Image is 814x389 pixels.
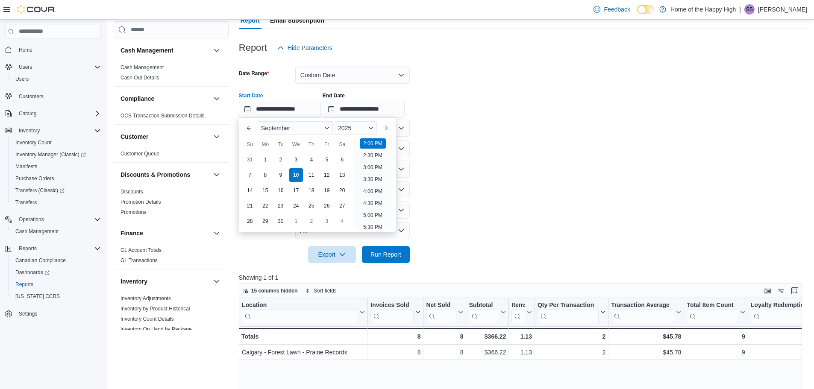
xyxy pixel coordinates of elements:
p: [PERSON_NAME] [758,4,807,15]
span: Customer Queue [120,150,159,157]
a: Customer Queue [120,151,159,157]
button: Inventory [2,125,104,137]
span: Feedback [604,5,630,14]
div: day-22 [259,199,272,213]
div: 8 [426,347,463,357]
a: Home [15,45,36,55]
div: Net Sold [426,301,456,309]
button: Invoices Sold [370,301,420,323]
span: Home [15,44,101,55]
span: Manifests [15,163,37,170]
span: Washington CCRS [12,291,101,301]
span: Transfers (Classic) [12,185,101,196]
a: Cash Management [12,226,62,237]
div: Button. Open the month selector. September is currently selected. [258,121,333,135]
button: Cash Management [120,46,210,55]
span: Home [19,47,32,53]
span: September [261,125,290,132]
span: Export [313,246,351,263]
a: Promotions [120,209,147,215]
button: Catalog [2,108,104,120]
a: Customers [15,91,47,102]
div: day-15 [259,184,272,197]
div: Invoices Sold [370,301,414,323]
div: 2 [538,331,605,342]
label: Start Date [239,92,263,99]
div: Cash Management [114,62,229,86]
p: Showing 1 of 1 [239,273,808,282]
a: Reports [12,279,37,290]
button: Inventory Count [9,137,104,149]
span: Settings [19,310,37,317]
div: day-3 [320,214,334,228]
span: Dashboards [12,267,101,278]
span: Reports [15,243,101,254]
div: day-4 [335,214,349,228]
span: Reports [19,245,37,252]
div: Transaction Average [611,301,674,323]
span: Email Subscription [270,12,324,29]
button: Catalog [15,108,40,119]
button: 15 columns hidden [239,286,301,296]
span: Manifests [12,161,101,172]
a: Inventory On Hand by Package [120,326,192,332]
div: Qty Per Transaction [538,301,599,323]
button: Items Per Transaction [511,301,532,323]
input: Press the down key to open a popover containing a calendar. [323,101,405,118]
span: Catalog [15,108,101,119]
button: Export [308,246,356,263]
span: Inventory [15,126,101,136]
div: day-11 [305,168,318,182]
span: Promotions [120,209,147,216]
span: Discounts [120,188,143,195]
div: Net Sold [426,301,456,323]
div: 8 [426,331,463,342]
div: day-6 [335,153,349,167]
span: Inventory Manager (Classic) [15,151,86,158]
ul: Time [353,138,392,229]
span: Hide Parameters [288,44,332,52]
button: Customers [2,90,104,102]
button: Sort fields [302,286,340,296]
span: 15 columns hidden [251,287,298,294]
button: Keyboard shortcuts [762,286,773,296]
span: Promotion Details [120,199,161,205]
span: Settings [15,308,101,319]
button: Canadian Compliance [9,254,104,266]
a: Dashboards [12,267,53,278]
div: day-25 [305,199,318,213]
h3: Finance [120,229,143,237]
span: Reports [15,281,33,288]
li: 3:30 PM [360,174,386,184]
span: Reports [12,279,101,290]
a: Inventory by Product Historical [120,306,190,312]
button: Finance [120,229,210,237]
span: Customers [15,91,101,102]
div: day-4 [305,153,318,167]
div: 1.13 [511,347,532,357]
a: Transfers (Classic) [12,185,68,196]
div: day-26 [320,199,334,213]
div: day-3 [289,153,303,167]
div: day-1 [259,153,272,167]
button: Reports [9,278,104,290]
li: 3:00 PM [360,162,386,173]
button: Operations [2,214,104,225]
span: Cash Management [15,228,59,235]
li: 5:30 PM [360,222,386,232]
span: Cash Out Details [120,74,159,81]
span: GL Account Totals [120,247,162,254]
div: September, 2025 [242,152,350,229]
span: Transfers (Classic) [15,187,65,194]
button: Users [15,62,35,72]
button: Customer [212,132,222,142]
div: Mo [259,137,272,151]
div: day-19 [320,184,334,197]
a: Dashboards [9,266,104,278]
div: 8 [370,331,420,342]
span: Canadian Compliance [15,257,66,264]
div: Fr [320,137,334,151]
div: day-31 [243,153,257,167]
h3: Inventory [120,277,147,286]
